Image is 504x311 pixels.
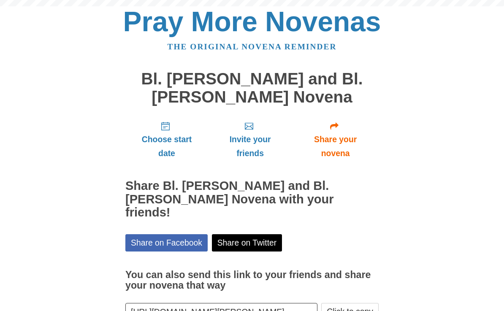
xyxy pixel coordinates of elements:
a: Share your novena [292,114,379,165]
a: Share on Facebook [125,234,208,252]
a: Share on Twitter [212,234,282,252]
h2: Share Bl. [PERSON_NAME] and Bl. [PERSON_NAME] Novena with your friends! [125,179,379,220]
h1: Bl. [PERSON_NAME] and Bl. [PERSON_NAME] Novena [125,70,379,106]
span: Choose start date [134,133,200,160]
a: Pray More Novenas [123,6,381,37]
a: The original novena reminder [168,42,337,51]
span: Invite your friends [217,133,284,160]
a: Choose start date [125,114,208,165]
a: Invite your friends [208,114,292,165]
span: Share your novena [301,133,370,160]
h3: You can also send this link to your friends and share your novena that way [125,270,379,291]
